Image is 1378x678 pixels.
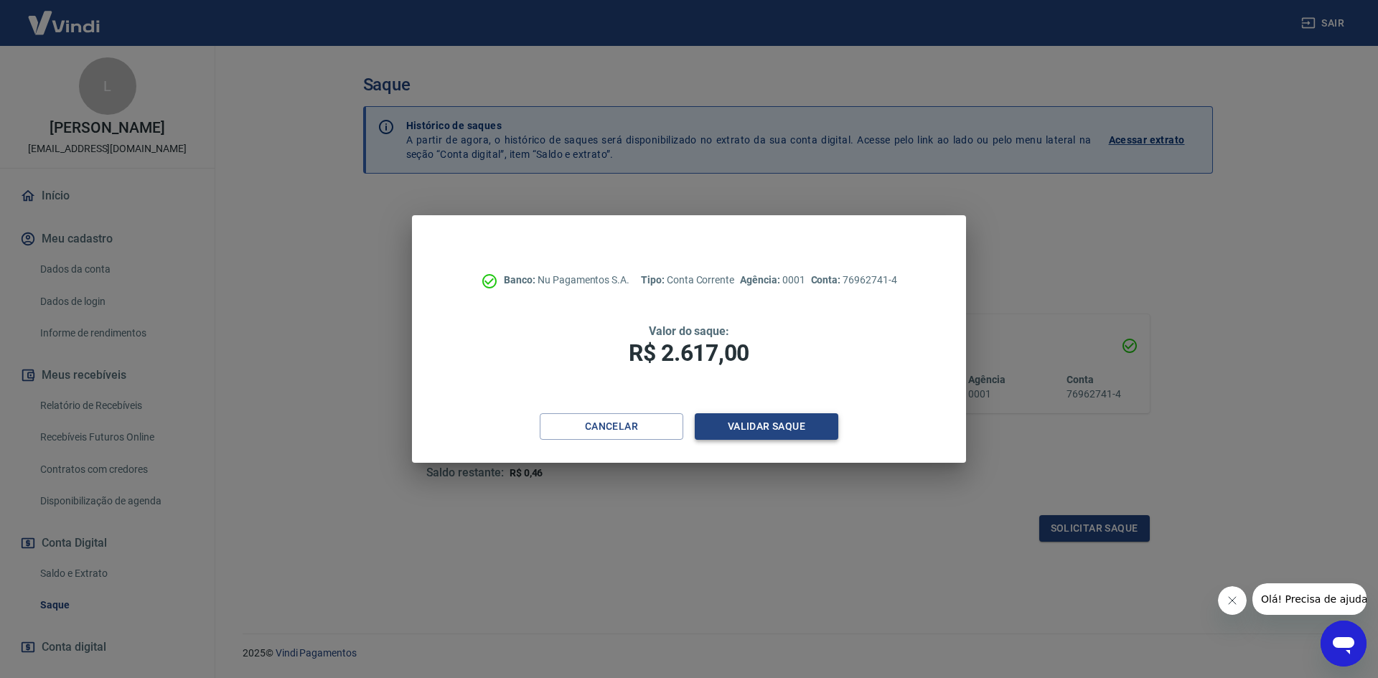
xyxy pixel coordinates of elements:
[504,274,538,286] span: Banco:
[504,273,629,288] p: Nu Pagamentos S.A.
[641,274,667,286] span: Tipo:
[9,10,121,22] span: Olá! Precisa de ajuda?
[1218,586,1247,615] iframe: Fechar mensagem
[540,413,683,440] button: Cancelar
[811,273,897,288] p: 76962741-4
[695,413,838,440] button: Validar saque
[641,273,734,288] p: Conta Corrente
[740,273,805,288] p: 0001
[740,274,782,286] span: Agência:
[1252,583,1367,615] iframe: Mensagem da empresa
[811,274,843,286] span: Conta:
[649,324,729,338] span: Valor do saque:
[629,339,749,367] span: R$ 2.617,00
[1321,621,1367,667] iframe: Botão para abrir a janela de mensagens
